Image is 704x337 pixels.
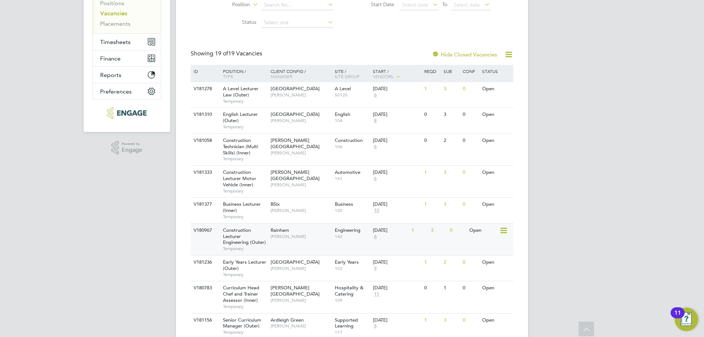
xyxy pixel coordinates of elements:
span: Select date [402,1,428,8]
span: [PERSON_NAME] [271,92,331,98]
span: 6 [373,323,378,329]
div: 3 [442,82,461,96]
span: Hospitality & Catering [335,285,363,297]
div: Open [480,281,512,295]
span: BSix [271,201,280,207]
span: 6 [373,176,378,182]
div: 1 [422,314,441,327]
span: [PERSON_NAME][GEOGRAPHIC_DATA] [271,137,320,150]
span: Business [335,201,353,207]
div: V181333 [192,166,217,179]
div: 0 [461,108,480,121]
span: 10 [373,208,380,214]
div: Sub [442,65,461,77]
a: Vacancies [100,10,127,17]
span: Site Group [335,73,360,79]
div: Reqd [422,65,441,77]
div: [DATE] [373,138,421,144]
span: Type [223,73,233,79]
span: 102 [335,265,370,271]
div: 1 [410,224,429,237]
span: [PERSON_NAME] [271,118,331,124]
span: [GEOGRAPHIC_DATA] [271,111,320,117]
div: Start / [371,65,422,83]
a: Go to home page [92,107,161,119]
button: Open Resource Center, 11 new notifications [675,308,698,331]
button: Timesheets [93,34,161,50]
div: Position / [217,65,269,83]
span: Temporary [223,246,267,252]
span: Temporary [223,304,267,309]
span: 50120 [335,92,370,98]
div: V181310 [192,108,217,121]
span: Curriculum Head Chef and Trainer Assessor (Inner) [223,285,259,303]
div: [DATE] [373,227,408,234]
span: 106 [335,144,370,150]
div: [DATE] [373,317,421,323]
span: Preferences [100,88,132,95]
span: 6 [373,92,378,98]
div: 3 [442,198,461,211]
span: 6 [373,234,378,240]
span: 9 [373,265,378,272]
div: [DATE] [373,201,421,208]
div: 3 [429,224,448,237]
div: 3 [442,166,461,179]
span: [PERSON_NAME] [271,208,331,213]
div: 1 [422,166,441,179]
span: 104 [335,118,370,124]
div: Site / [333,65,371,83]
div: V181236 [192,256,217,269]
span: Early Years Lecturer (Outer) [223,259,266,271]
span: [GEOGRAPHIC_DATA] [271,85,320,92]
span: Temporary [223,98,267,104]
span: Engage [122,147,142,153]
span: Supported Learning [335,317,358,329]
div: 0 [422,281,441,295]
div: Status [480,65,512,77]
span: Senior Curriculum Manager (Outer) [223,317,261,329]
div: 0 [461,166,480,179]
div: [DATE] [373,111,421,118]
span: English [335,111,350,117]
span: Temporary [223,188,267,194]
span: [PERSON_NAME] [271,323,331,329]
label: Start Date [352,1,394,8]
div: 0 [461,281,480,295]
span: 109 [335,297,370,303]
div: V181058 [192,134,217,147]
span: [PERSON_NAME] [271,265,331,271]
div: 11 [674,313,681,322]
span: Vendors [373,73,393,79]
span: 19 Vacancies [215,50,262,57]
span: 141 [335,176,370,182]
div: 0 [461,82,480,96]
div: [DATE] [373,169,421,176]
span: English Lecturer (Outer) [223,111,258,124]
span: Timesheets [100,39,131,45]
div: 1 [442,281,461,295]
span: Temporary [223,124,267,130]
div: 0 [461,134,480,147]
div: 0 [448,224,467,237]
span: 11 [373,291,380,297]
div: 1 [422,82,441,96]
div: Open [480,166,512,179]
span: Construction Lecturer Engineering (Outer) [223,227,266,246]
div: V180783 [192,281,217,295]
span: Construction [335,137,363,143]
span: Construction Technician (Multi Skills) (Inner) [223,137,258,156]
span: 6 [373,144,378,150]
button: Reports [93,67,161,83]
span: Temporary [223,214,267,220]
span: Manager [271,73,292,79]
img: xede-logo-retina.png [107,107,146,119]
div: 1 [422,256,441,269]
div: V181278 [192,82,217,96]
span: Rainham [271,227,289,233]
div: V180967 [192,224,217,237]
span: Construction Lecturer Motor Vehicle (Inner) [223,169,256,188]
div: Open [467,224,499,237]
span: [GEOGRAPHIC_DATA] [271,259,320,265]
div: 2 [442,134,461,147]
